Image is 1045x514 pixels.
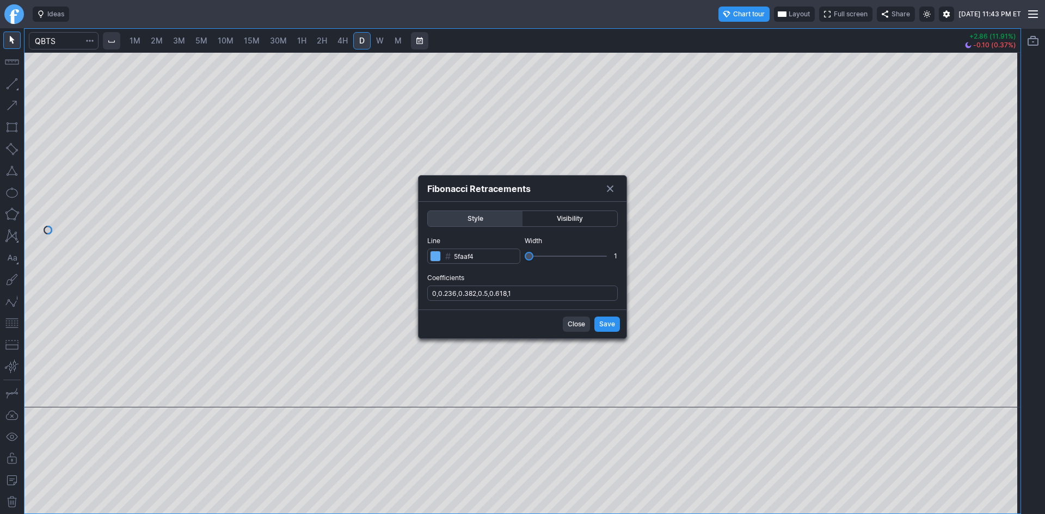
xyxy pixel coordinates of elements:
[427,286,618,301] input: Coefficients
[522,211,617,226] button: Visibility
[527,213,612,224] span: Visibility
[428,211,522,226] button: Style
[433,213,518,224] span: Style
[525,236,618,246] span: Width
[563,317,590,332] button: Close
[427,249,520,264] input: Line#
[613,251,618,262] div: 1
[427,183,531,195] h4: Fibonacci Retracements
[599,319,615,330] span: Save
[594,317,620,332] button: Save
[568,319,585,330] span: Close
[427,236,520,246] span: Line
[427,273,618,283] span: Coefficients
